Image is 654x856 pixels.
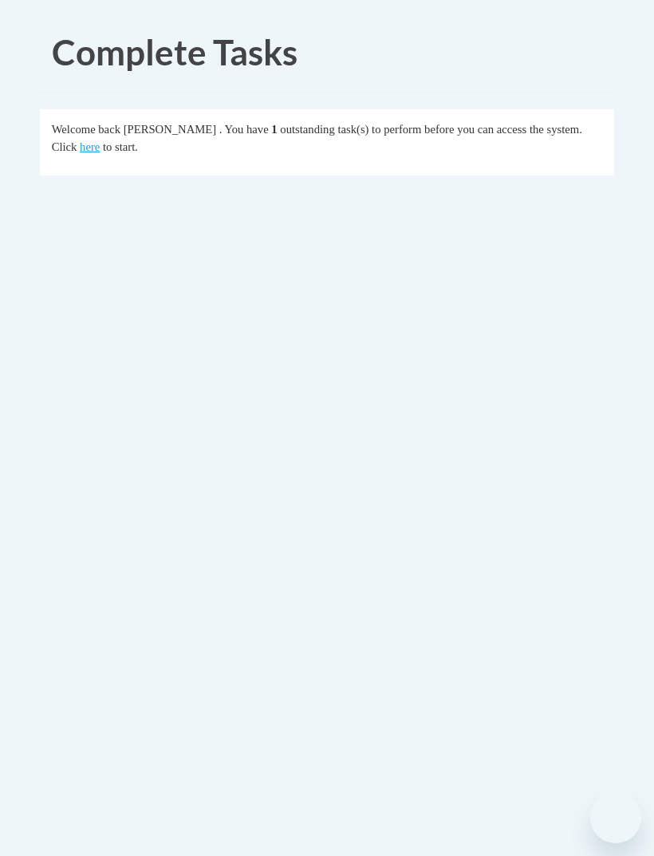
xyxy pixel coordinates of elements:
[103,140,138,153] span: to start.
[80,140,100,153] a: here
[52,31,297,73] span: Complete Tasks
[590,792,641,843] iframe: Button to launch messaging window
[219,123,269,136] span: . You have
[52,123,120,136] span: Welcome back
[52,123,582,153] span: outstanding task(s) to perform before you can access the system. Click
[124,123,216,136] span: [PERSON_NAME]
[271,123,277,136] span: 1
